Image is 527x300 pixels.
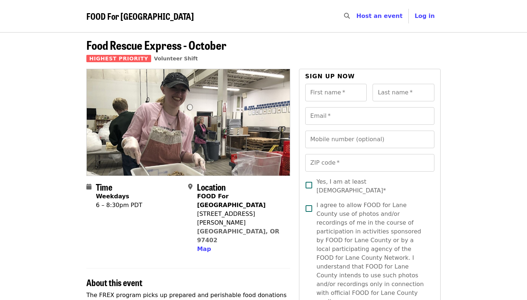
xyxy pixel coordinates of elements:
span: Sign up now [305,73,355,80]
i: calendar icon [86,183,91,190]
a: Host an event [356,12,403,19]
span: FOOD For [GEOGRAPHIC_DATA] [86,10,194,22]
span: Location [197,180,226,193]
a: FOOD For [GEOGRAPHIC_DATA] [86,11,194,22]
input: Last name [373,84,434,101]
strong: FOOD For [GEOGRAPHIC_DATA] [197,193,265,209]
input: ZIP code [305,154,434,172]
span: Food Rescue Express - October [86,36,227,53]
i: search icon [344,12,350,19]
input: First name [305,84,367,101]
div: 6 – 8:30pm PDT [96,201,142,210]
i: map-marker-alt icon [188,183,193,190]
div: [STREET_ADDRESS][PERSON_NAME] [197,210,284,227]
span: Yes, I am at least [DEMOGRAPHIC_DATA]* [317,177,429,195]
input: Email [305,107,434,125]
input: Mobile number (optional) [305,131,434,148]
button: Map [197,245,211,254]
input: Search [354,7,360,25]
strong: Weekdays [96,193,129,200]
span: Highest Priority [86,55,151,62]
button: Log in [409,9,441,23]
img: Food Rescue Express - October organized by FOOD For Lane County [87,69,290,175]
span: About this event [86,276,142,289]
span: Time [96,180,112,193]
a: Volunteer Shift [154,56,198,61]
span: Map [197,245,211,252]
a: [GEOGRAPHIC_DATA], OR 97402 [197,228,279,244]
span: Log in [415,12,435,19]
